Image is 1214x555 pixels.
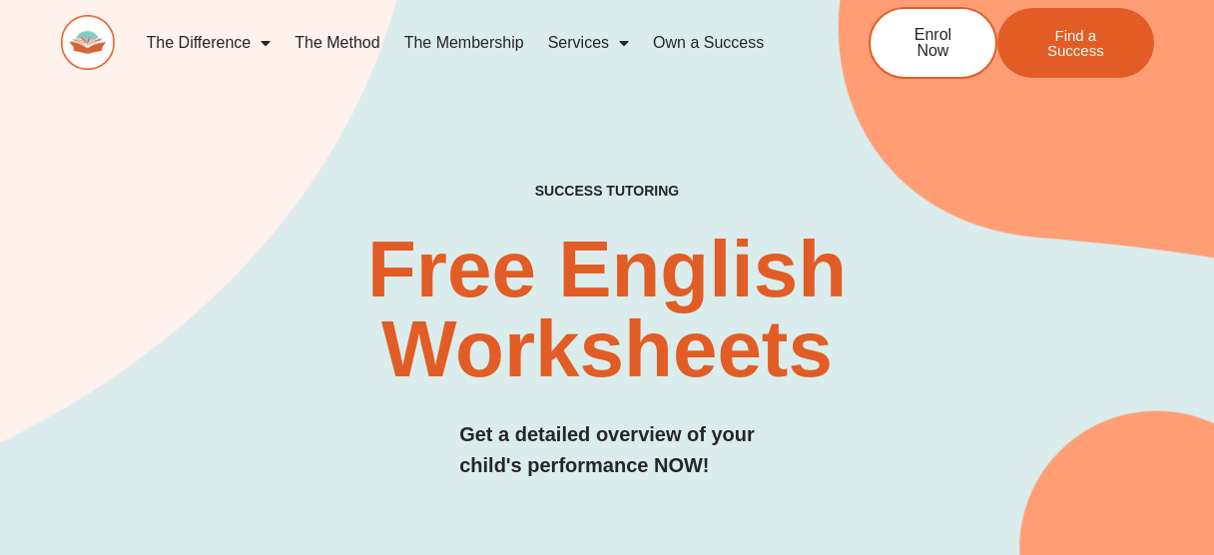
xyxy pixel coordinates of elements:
nav: Menu [135,20,806,66]
a: Services [536,20,641,66]
a: The Difference [135,20,284,66]
a: Enrol Now [869,7,997,79]
a: Own a Success [641,20,776,66]
iframe: Chat Widget [868,329,1214,555]
span: Find a Success [1027,28,1124,58]
a: Find a Success [997,8,1154,78]
a: The Membership [392,20,536,66]
a: The Method [283,20,391,66]
h4: SUCCESS TUTORING​ [445,183,769,200]
h2: Free English Worksheets​ [247,230,967,389]
span: Enrol Now [901,27,965,59]
h3: Get a detailed overview of your child's performance NOW! [459,419,755,481]
div: 聊天小工具 [868,329,1214,555]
